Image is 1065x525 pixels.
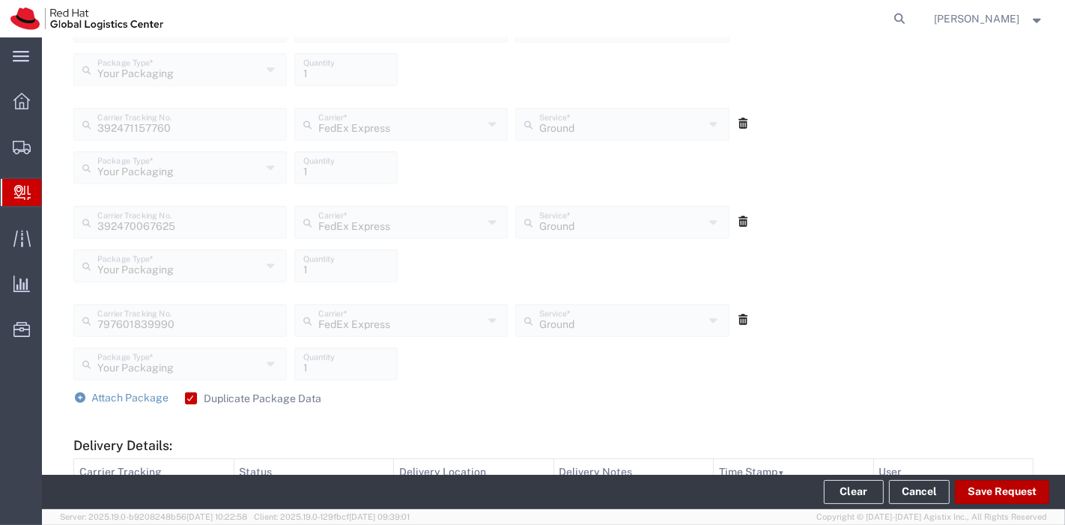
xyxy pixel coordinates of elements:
[737,117,750,132] a: Remove Packages
[824,480,884,504] button: Clear
[394,458,554,486] th: Delivery Location
[186,512,247,521] span: [DATE] 10:22:58
[74,458,234,486] th: Carrier Tracking
[553,458,714,486] th: Delivery Notes
[10,7,163,30] img: logo
[185,392,322,404] label: Duplicate Package Data
[873,458,1034,486] th: User
[934,10,1045,28] button: [PERSON_NAME]
[889,480,950,504] a: Cancel
[73,437,1034,453] h5: Delivery Details:
[92,392,169,404] span: Attach Package
[60,512,247,521] span: Server: 2025.19.0-b9208248b56
[816,511,1047,524] span: Copyright © [DATE]-[DATE] Agistix Inc., All Rights Reserved
[737,215,750,230] a: Remove Packages
[737,313,750,328] a: Remove Packages
[935,10,1020,27] span: Jason Alexander
[955,480,1049,504] button: Save Request
[349,512,410,521] span: [DATE] 09:39:01
[714,458,874,486] th: Time Stamp
[254,512,410,521] span: Client: 2025.19.0-129fbcf
[234,458,394,486] th: Status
